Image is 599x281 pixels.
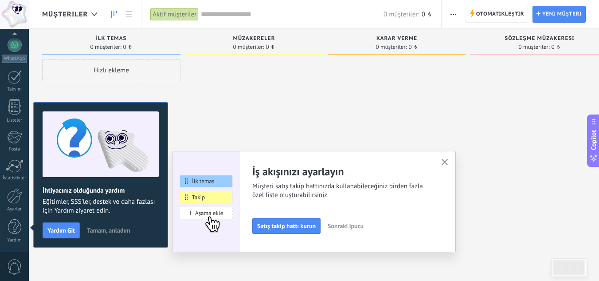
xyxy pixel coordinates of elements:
span: Sonraki ipucu [328,223,364,229]
div: Posta [2,146,27,152]
span: Sözleşme müzakeresi [505,36,574,42]
span: Tamam, anladım [87,227,130,234]
a: Liste [121,6,137,23]
div: WhatsApp [2,55,27,63]
a: Müşteriler [106,6,121,23]
span: 0 müşteriler: [384,10,419,19]
span: 0 ₺ [552,44,561,50]
button: Daha fazla [447,6,460,23]
span: 0 ₺ [123,44,133,50]
a: Otomatikleştir [466,6,528,23]
span: 0 ₺ [422,10,432,19]
div: Aktif müşteriler [150,8,199,21]
span: Müşteriler [42,10,88,19]
span: İlk temas [96,36,127,42]
div: Yardım [2,237,27,243]
h2: İhtiyacınız olduğunda yardım [43,186,159,195]
div: Listeler [2,118,27,123]
span: 0 müşteriler: [90,44,121,50]
div: Takvim [2,87,27,92]
span: 0 müşteriler: [519,44,550,50]
button: Yardım Git [43,222,80,238]
div: Karar verme [332,36,462,43]
span: Eğitimler, SSS'ler, destek ve daha fazlası için Yardım ziyaret edin. [43,198,159,215]
span: 0 müşteriler: [376,44,407,50]
span: Müzakereler [233,36,275,42]
span: Copilot [589,130,598,150]
a: Yeni müşteri [532,6,586,23]
div: İlk temas [47,36,176,43]
span: Karar verme [376,36,417,42]
span: 0 müşteriler: [233,44,264,50]
div: İstatistikler [2,175,27,181]
div: Müzakereler [189,36,319,43]
span: Otomatikleştir [476,6,524,22]
button: Satış takip hattı kurun [252,218,321,234]
div: Hızlı ekleme [42,59,180,81]
span: Yeni müşteri [542,6,582,22]
span: Satış takip hattı kurun [257,223,316,229]
div: Ayarlar [2,206,27,212]
button: Sonraki ipucu [324,219,368,233]
span: 0 ₺ [409,44,418,50]
span: 0 ₺ [266,44,275,50]
button: Tamam, anladım [83,224,134,237]
h2: İş akışınızı ayarlayın [252,165,431,178]
span: Yardım Git [47,227,75,234]
span: Müşteri satış takip hattınızda kullanabileceğiniz birden fazla özel liste oluşturabilirsiniz. [252,182,431,200]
